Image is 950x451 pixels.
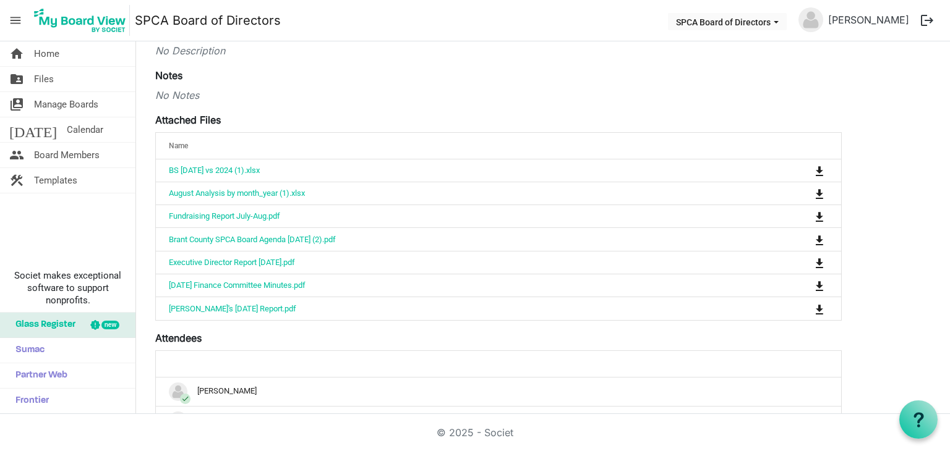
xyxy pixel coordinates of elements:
[9,143,24,167] span: people
[914,7,940,33] button: logout
[156,159,764,182] td: BS Aug 2025 vs 2024 (1).xlsx is template cell column header Name
[101,321,119,329] div: new
[34,143,100,167] span: Board Members
[156,182,764,204] td: August Analysis by month_year (1).xlsx is template cell column header Name
[9,363,67,388] span: Partner Web
[811,277,828,294] button: Download
[823,7,914,32] a: [PERSON_NAME]
[156,274,764,297] td: 2025-08-12 Finance Committee Minutes.pdf is template cell column header Name
[34,92,98,117] span: Manage Boards
[4,9,27,32] span: menu
[155,112,221,127] label: Attached Files
[6,269,130,306] span: Societ makes exceptional software to support nonprofits.
[9,389,49,413] span: Frontier
[798,7,823,32] img: no-profile-picture.svg
[169,411,828,430] div: [PERSON_NAME]
[156,204,764,227] td: Fundraising Report July-Aug.pdf is template cell column header Name
[764,159,841,182] td: is Command column column header
[764,182,841,204] td: is Command column column header
[169,280,306,290] a: [DATE] Finance Committee Minutes.pdf
[135,8,281,33] a: SPCA Board of Directors
[9,41,24,66] span: home
[811,162,828,179] button: Download
[811,230,828,248] button: Download
[34,67,54,91] span: Files
[811,208,828,225] button: Download
[180,394,190,404] span: check
[764,274,841,297] td: is Command column column header
[169,258,295,267] a: Executive Director Report [DATE].pdf
[9,92,24,117] span: switch_account
[169,166,260,175] a: BS [DATE] vs 2024 (1).xlsx
[169,235,336,244] a: Brant County SPCA Board Agenda [DATE] (2).pdf
[764,251,841,274] td: is Command column column header
[764,297,841,319] td: is Command column column header
[34,41,59,66] span: Home
[169,382,828,401] div: [PERSON_NAME]
[169,382,187,401] img: no-profile-picture.svg
[811,300,828,317] button: Download
[437,426,513,439] a: © 2025 - Societ
[169,141,188,150] span: Name
[155,331,202,345] label: Attendees
[34,168,77,193] span: Templates
[67,117,103,142] span: Calendar
[811,254,828,271] button: Download
[9,67,24,91] span: folder_shared
[764,227,841,250] td: is Command column column header
[156,251,764,274] td: Executive Director Report SEPT 2025.pdf is template cell column header Name
[9,168,24,193] span: construction
[9,338,45,363] span: Sumac
[30,5,135,36] a: My Board View Logo
[9,117,57,142] span: [DATE]
[155,43,842,58] div: No Description
[169,411,187,430] img: no-profile-picture.svg
[156,227,764,250] td: Brant County SPCA Board Agenda Sept 25, 2025 (2).pdf is template cell column header Name
[169,211,280,221] a: Fundraising Report July-Aug.pdf
[155,68,182,83] label: Notes
[764,204,841,227] td: is Command column column header
[9,313,75,337] span: Glass Register
[155,88,842,103] div: No Notes
[169,188,305,198] a: August Analysis by month_year (1).xlsx
[811,185,828,202] button: Download
[156,297,764,319] td: Nadine's September 2025 Report.pdf is template cell column header Name
[30,5,130,36] img: My Board View Logo
[169,304,296,313] a: [PERSON_NAME]'s [DATE] Report.pdf
[156,406,841,435] td: ?courtney boyd is template cell column header
[156,377,841,406] td: checkAmmie Poag is template cell column header
[668,13,787,30] button: SPCA Board of Directors dropdownbutton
